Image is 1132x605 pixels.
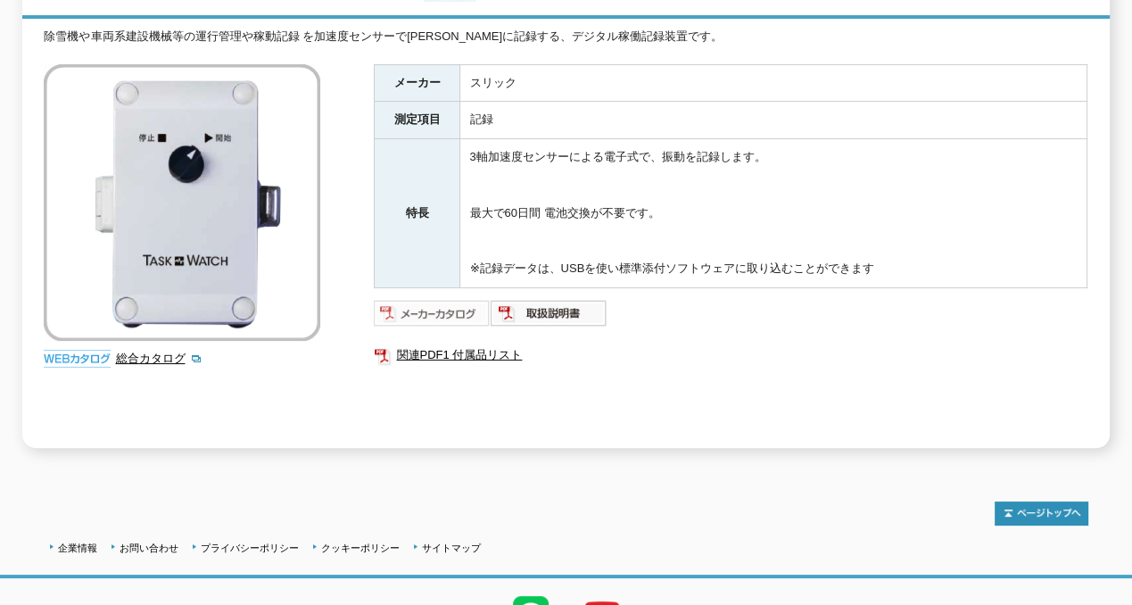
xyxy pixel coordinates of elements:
[44,64,320,341] img: デジタルタスクメータ TR-10G
[375,64,460,102] th: メーカー
[44,350,111,368] img: webカタログ
[491,311,607,324] a: 取扱説明書
[374,299,491,327] img: メーカーカタログ
[460,139,1087,288] td: 3軸加速度センサーによる電子式で、振動を記録します。 最大で60日間 電池交換が不要です。 ※記録データは、USBを使い標準添付ソフトウェアに取り込むことができます
[375,139,460,288] th: 特長
[58,543,97,553] a: 企業情報
[995,501,1088,526] img: トップページへ
[460,102,1087,139] td: 記録
[491,299,607,327] img: 取扱説明書
[120,543,178,553] a: お問い合わせ
[460,64,1087,102] td: スリック
[374,344,1087,367] a: 関連PDF1 付属品リスト
[321,543,400,553] a: クッキーポリシー
[115,352,202,365] a: 総合カタログ
[374,311,491,324] a: メーカーカタログ
[375,102,460,139] th: 測定項目
[44,28,1087,46] div: 除雪機や車両系建設機械等の運行管理や稼動記録 を加速度センサーで[PERSON_NAME]に記録する、デジタル稼働記録装置です。
[201,543,299,553] a: プライバシーポリシー
[422,543,481,553] a: サイトマップ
